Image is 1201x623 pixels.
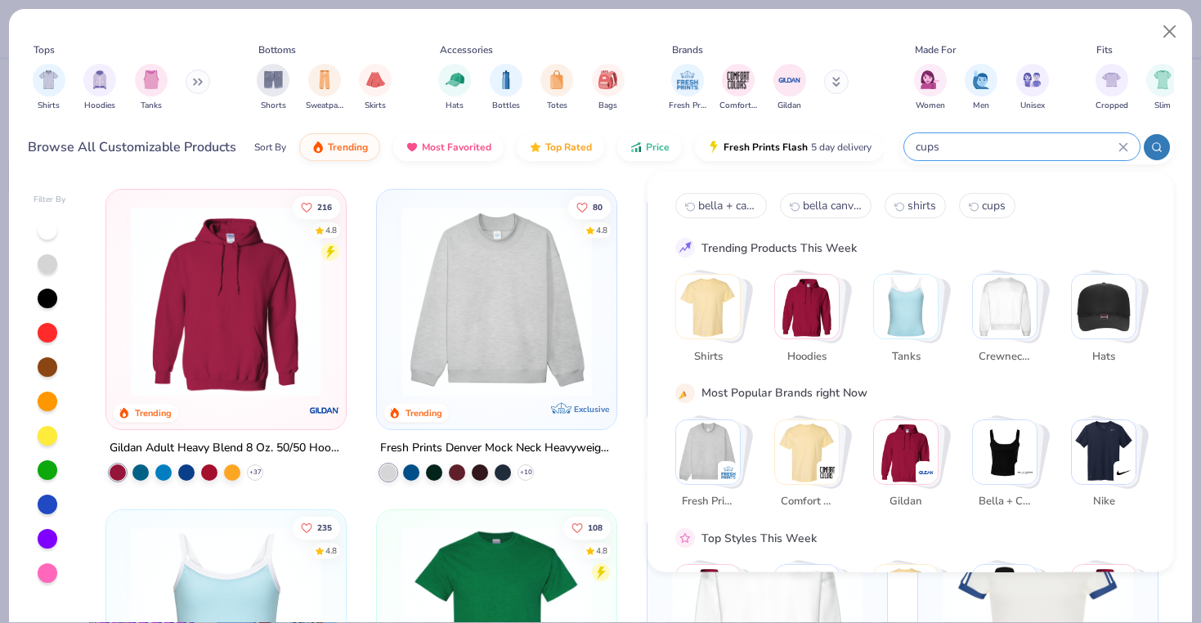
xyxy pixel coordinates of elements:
img: Shirts Image [39,70,58,89]
button: shirts2 [885,193,946,218]
div: Made For [915,43,956,57]
span: Bella + Canvas [978,494,1031,510]
span: Women [916,100,945,112]
div: filter for Slim [1146,64,1179,112]
img: party_popper.gif [678,385,692,400]
div: filter for Skirts [359,64,392,112]
div: Trending Products This Week [701,239,857,256]
button: Top Rated [517,133,604,161]
div: filter for Bags [592,64,625,112]
img: Bags Image [598,70,616,89]
button: Stack Card Button Crewnecks [972,274,1047,371]
button: Price [617,133,682,161]
div: 4.8 [596,545,607,557]
button: Stack Card Button Fresh Prints [675,419,751,516]
button: filter button [438,64,471,112]
img: Gildan [918,464,934,480]
img: Shirts [676,275,740,338]
span: 216 [317,203,332,211]
img: most_fav.gif [406,141,419,154]
button: filter button [1096,64,1128,112]
span: bella canvas [803,198,862,213]
span: + 10 [520,468,532,477]
span: Slim [1154,100,1171,112]
img: trend_line.gif [678,240,692,255]
span: Exclusive [574,404,609,415]
span: Shirts [38,100,60,112]
button: Stack Card Button Shirts [675,274,751,371]
div: 4.8 [325,545,337,557]
button: filter button [490,64,522,112]
button: Stack Card Button Gildan [873,419,948,516]
button: filter button [257,64,289,112]
button: filter button [540,64,573,112]
img: flash.gif [707,141,720,154]
img: Comfort Colors [819,464,836,480]
button: filter button [965,64,997,112]
span: Hoodies [84,100,115,112]
button: Like [568,195,611,218]
span: Totes [547,100,567,112]
div: 4.8 [325,224,337,236]
button: Stack Card Button Hats [1071,274,1146,371]
span: Crewnecks [978,348,1031,365]
img: Gildan [874,419,938,483]
span: Hoodies [780,348,833,365]
img: pink_star.gif [678,531,692,545]
img: Nike [1072,419,1136,483]
img: Sweatpants Image [316,70,334,89]
span: Fresh Prints [669,100,706,112]
div: Fresh Prints Denver Mock Neck Heavyweight Sweatshirt [380,438,613,459]
img: Fresh Prints [720,464,737,480]
button: filter button [135,64,168,112]
div: filter for Tanks [135,64,168,112]
div: filter for Men [965,64,997,112]
div: Browse All Customizable Products [28,137,236,157]
img: trending.gif [311,141,325,154]
span: Bags [598,100,617,112]
div: Sort By [254,140,286,155]
span: shirts [907,198,936,213]
img: Fresh Prints [676,419,740,483]
img: TopRated.gif [529,141,542,154]
div: filter for Shorts [257,64,289,112]
button: Stack Card Button Bella + Canvas [972,419,1047,516]
button: Stack Card Button Nike [1071,419,1146,516]
div: filter for Gildan [773,64,806,112]
div: filter for Shirts [33,64,65,112]
button: Stack Card Button Comfort Colors [774,419,849,516]
img: Bottles Image [497,70,515,89]
div: Most Popular Brands right Now [701,384,867,401]
img: Crewnecks [973,275,1037,338]
img: Cropped Image [1102,70,1121,89]
span: bella + canvas [GEOGRAPHIC_DATA] [698,198,757,213]
span: Most Favorited [422,141,491,154]
span: Trending [328,141,368,154]
span: Gildan [778,100,801,112]
span: Unisex [1020,100,1045,112]
button: filter button [1016,64,1049,112]
button: filter button [592,64,625,112]
button: filter button [33,64,65,112]
button: filter button [359,64,392,112]
span: Men [973,100,989,112]
button: Like [293,516,340,539]
span: Hats [1077,348,1130,365]
div: filter for Fresh Prints [669,64,706,112]
span: Cropped [1096,100,1128,112]
img: Unisex Image [1023,70,1042,89]
span: Hats [446,100,464,112]
img: Hats [1072,275,1136,338]
div: Top Styles This Week [701,529,817,546]
input: Try "T-Shirt" [914,137,1118,156]
img: Comfort Colors Image [726,68,751,92]
span: 235 [317,523,332,531]
span: Nike [1077,494,1130,510]
span: Bottles [492,100,520,112]
button: bella canvas1 [780,193,872,218]
img: Shorts Image [264,70,283,89]
span: 5 day delivery [811,138,872,157]
img: Hats Image [446,70,464,89]
div: Accessories [440,43,493,57]
img: Fresh Prints Image [675,68,700,92]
